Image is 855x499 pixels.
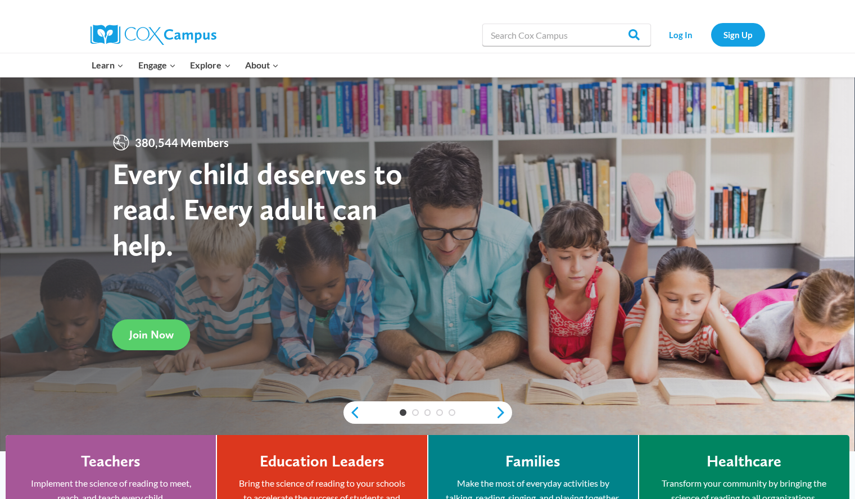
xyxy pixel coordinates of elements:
a: Join Now [112,319,191,350]
span: 380,544 Members [130,134,233,152]
h4: Education Leaders [260,452,384,471]
nav: Primary Navigation [85,53,286,77]
strong: Every child deserves to read. Every adult can help. [112,155,402,263]
span: Explore [190,58,230,72]
a: Sign Up [711,23,765,46]
a: 4 [436,409,443,416]
a: Log In [657,23,705,46]
span: About [245,58,279,72]
span: Join Now [129,328,174,341]
div: content slider buttons [343,401,512,424]
input: Search Cox Campus [482,24,651,46]
a: 2 [412,409,419,416]
a: 1 [400,409,406,416]
a: next [495,406,512,419]
span: Engage [138,58,176,72]
a: 3 [424,409,431,416]
img: Cox Campus [91,25,216,45]
h4: Healthcare [707,452,781,471]
span: Learn [92,58,124,72]
h4: Families [505,452,560,471]
h4: Teachers [81,452,141,471]
a: 5 [449,409,455,416]
a: previous [343,406,360,419]
nav: Secondary Navigation [657,23,765,46]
